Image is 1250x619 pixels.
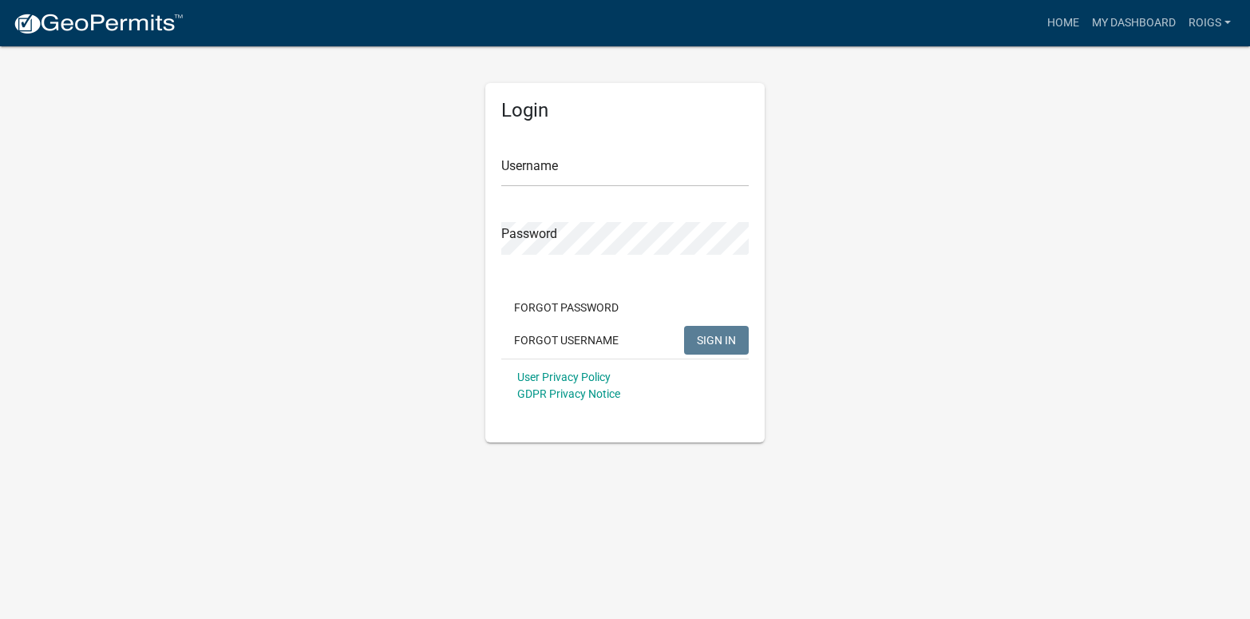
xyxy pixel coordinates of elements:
button: SIGN IN [684,326,749,355]
button: Forgot Password [501,293,631,322]
h5: Login [501,99,749,122]
button: Forgot Username [501,326,631,355]
span: SIGN IN [697,333,736,346]
a: User Privacy Policy [517,371,611,383]
a: GDPR Privacy Notice [517,387,620,400]
a: My Dashboard [1086,8,1182,38]
a: ROIGS [1182,8,1237,38]
a: Home [1041,8,1086,38]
